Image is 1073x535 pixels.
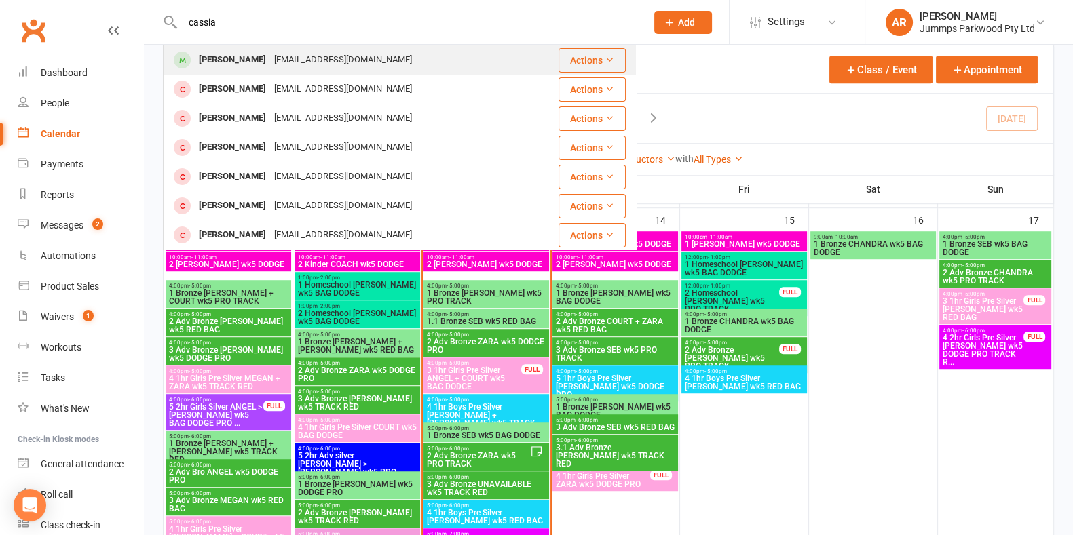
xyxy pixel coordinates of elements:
[426,502,546,509] span: 5:00pm
[426,445,530,452] span: 5:00pm
[768,7,805,37] span: Settings
[318,332,340,338] span: - 5:00pm
[168,260,288,269] span: 2 [PERSON_NAME] wk5 DODGE
[297,417,417,423] span: 4:00pm
[189,340,211,346] span: - 5:00pm
[829,56,933,83] button: Class / Event
[426,366,522,391] span: 3 1hr Girls Pre Silver ANGEL + COURT wk5 BAG DODGE
[942,234,1049,240] span: 4:00pm
[41,189,74,200] div: Reports
[447,425,469,431] span: - 6:00pm
[270,225,416,245] div: [EMAIL_ADDRESS][DOMAIN_NAME]
[555,374,675,399] span: 5 1hr Boys Pre Silver [PERSON_NAME] wk5 DODGE PRO
[962,291,985,297] span: - 5:00pm
[18,58,143,88] a: Dashboard
[41,159,83,170] div: Payments
[297,474,417,480] span: 5:00pm
[704,368,727,374] span: - 5:00pm
[426,360,522,366] span: 4:00pm
[168,397,264,403] span: 4:00pm
[318,303,340,309] span: - 2:00pm
[708,254,730,260] span: - 1:00pm
[559,106,626,131] button: Actions
[318,474,340,480] span: - 6:00pm
[920,10,1035,22] div: [PERSON_NAME]
[447,332,469,338] span: - 5:00pm
[426,332,546,338] span: 4:00pm
[426,254,546,260] span: 10:00am
[555,397,675,403] span: 5:00pm
[168,403,264,427] span: 5 2hr Girls Silver ANGEL > [PERSON_NAME] wk5 BAG DODGE PRO ...
[680,175,809,203] th: Fri
[297,502,417,509] span: 5:00pm
[18,119,143,149] a: Calendar
[318,417,340,423] span: - 5:00pm
[168,254,288,260] span: 10:00am
[41,98,69,108] div: People
[650,470,672,480] div: FULL
[41,128,80,139] div: Calendar
[684,283,780,289] span: 12:00pm
[297,338,417,354] span: 1 Bronze [PERSON_NAME] + [PERSON_NAME] wk5 RED BAG
[297,260,417,269] span: 2 Kinder COACH wk5 DODGE
[654,11,712,34] button: Add
[962,262,985,269] span: - 5:00pm
[784,208,808,231] div: 15
[559,194,626,218] button: Actions
[318,360,340,366] span: - 5:00pm
[297,309,417,325] span: 2 Homeschool [PERSON_NAME] wk5 BAG DODGE
[555,403,675,419] span: 1 Bronze [PERSON_NAME] wk5 BAG DODGE
[168,490,288,496] span: 5:00pm
[16,14,50,47] a: Clubworx
[297,360,417,366] span: 4:00pm
[1023,295,1045,305] div: FULL
[426,431,546,439] span: 1 Bronze SEB wk5 BAG DODGE
[18,393,143,424] a: What's New
[1028,208,1053,231] div: 17
[684,346,780,370] span: 2 Adv Bronze [PERSON_NAME] wk5 PRO TRACK
[318,389,340,395] span: - 5:00pm
[168,519,288,525] span: 5:00pm
[576,340,598,346] span: - 5:00pm
[168,283,288,289] span: 4:00pm
[704,311,727,317] span: - 5:00pm
[576,311,598,317] span: - 5:00pm
[189,368,211,374] span: - 5:00pm
[270,167,416,186] div: [EMAIL_ADDRESS][DOMAIN_NAME]
[447,474,469,480] span: - 6:00pm
[195,138,270,157] div: [PERSON_NAME]
[555,368,675,374] span: 4:00pm
[41,220,83,231] div: Messages
[604,154,675,165] a: All Instructors
[555,254,675,260] span: 10:00am
[189,397,211,403] span: - 6:00pm
[576,397,598,403] span: - 6:00pm
[555,260,675,269] span: 2 [PERSON_NAME] wk5 DODGE
[555,346,675,362] span: 3 Adv Bronze SEB wk5 PRO TRACK
[178,13,637,32] input: Search...
[195,167,270,186] div: [PERSON_NAME]
[297,389,417,395] span: 4:00pm
[809,175,938,203] th: Sat
[318,445,340,452] span: - 6:00pm
[1023,332,1045,342] div: FULL
[942,262,1049,269] span: 4:00pm
[447,397,469,403] span: - 5:00pm
[913,208,937,231] div: 16
[426,289,546,305] span: 1 Bronze [PERSON_NAME] wk5 PRO TRACK
[576,283,598,289] span: - 5:00pm
[678,17,695,28] span: Add
[426,317,546,325] span: 1.1 Bronze SEB wk5 RED BAG
[694,154,743,165] a: All Types
[41,519,100,530] div: Class check-in
[684,260,804,277] span: 1 Homeschool [PERSON_NAME] wk5 BAG DODGE
[447,445,469,452] span: - 6:00pm
[18,271,143,302] a: Product Sales
[41,458,124,469] div: General attendance
[704,340,727,346] span: - 5:00pm
[707,234,732,240] span: - 11:00am
[942,269,1049,285] span: 2 Adv Bronze CHANDRA wk5 PRO TRACK
[189,433,211,439] span: - 6:00pm
[18,180,143,210] a: Reports
[675,153,694,164] strong: with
